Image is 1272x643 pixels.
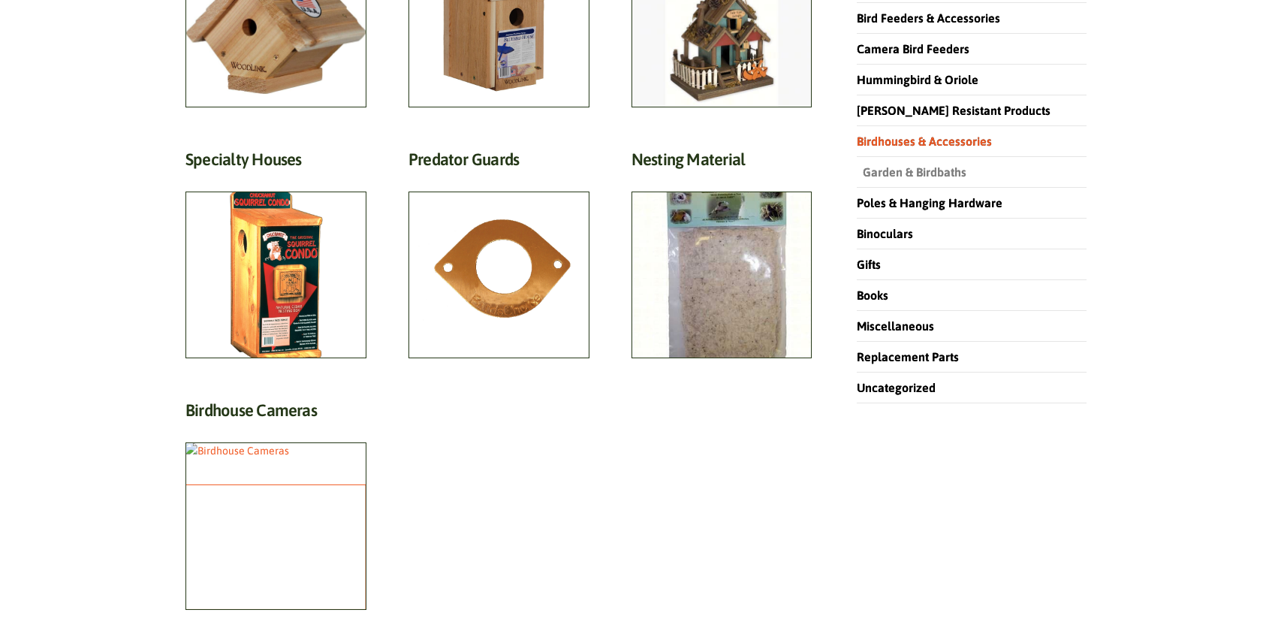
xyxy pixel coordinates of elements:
a: Visit product category Predator Guards [408,149,589,358]
a: Hummingbird & Oriole [857,73,978,86]
a: Bird Feeders & Accessories [857,11,1000,25]
h2: Specialty Houses [185,149,366,177]
a: Birdhouses & Accessories [857,134,992,148]
a: Gifts [857,258,881,271]
a: Poles & Hanging Hardware [857,196,1002,210]
h2: Birdhouse Cameras [185,400,366,428]
a: Visit product category Nesting Material [631,149,812,358]
a: Visit product category Birdhouse Cameras [185,400,366,609]
a: [PERSON_NAME] Resistant Products [857,104,1050,117]
a: Replacement Parts [857,350,959,364]
h2: Nesting Material [631,149,812,177]
a: Garden & Birdbaths [857,165,966,179]
a: Uncategorized [857,381,936,394]
a: Binoculars [857,227,913,240]
a: Books [857,288,888,302]
a: Miscellaneous [857,319,934,333]
a: Visit product category Specialty Houses [185,149,366,358]
a: Camera Bird Feeders [857,42,969,56]
h2: Predator Guards [408,149,589,177]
